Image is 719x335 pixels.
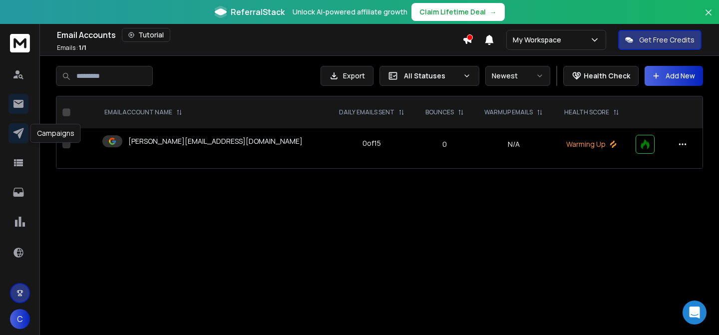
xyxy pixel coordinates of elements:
[584,71,630,81] p: Health Check
[321,66,373,86] button: Export
[490,7,497,17] span: →
[293,7,407,17] p: Unlock AI-powered affiliate growth
[639,35,695,45] p: Get Free Credits
[618,30,702,50] button: Get Free Credits
[513,35,565,45] p: My Workspace
[411,3,505,21] button: Claim Lifetime Deal→
[474,128,554,160] td: N/A
[485,66,550,86] button: Newest
[564,108,609,116] p: HEALTH SCORE
[404,71,459,81] p: All Statuses
[702,6,715,30] button: Close banner
[30,124,81,143] div: Campaigns
[10,309,30,329] button: C
[231,6,285,18] span: ReferralStack
[339,108,394,116] p: DAILY EMAILS SENT
[484,108,533,116] p: WARMUP EMAILS
[563,66,639,86] button: Health Check
[104,108,182,116] div: EMAIL ACCOUNT NAME
[122,28,170,42] button: Tutorial
[425,108,454,116] p: BOUNCES
[421,139,468,149] p: 0
[645,66,703,86] button: Add New
[128,136,303,146] p: [PERSON_NAME][EMAIL_ADDRESS][DOMAIN_NAME]
[79,43,86,52] span: 1 / 1
[57,44,86,52] p: Emails :
[560,139,624,149] p: Warming Up
[683,301,707,325] div: Open Intercom Messenger
[362,138,381,148] div: 0 of 15
[57,28,462,42] div: Email Accounts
